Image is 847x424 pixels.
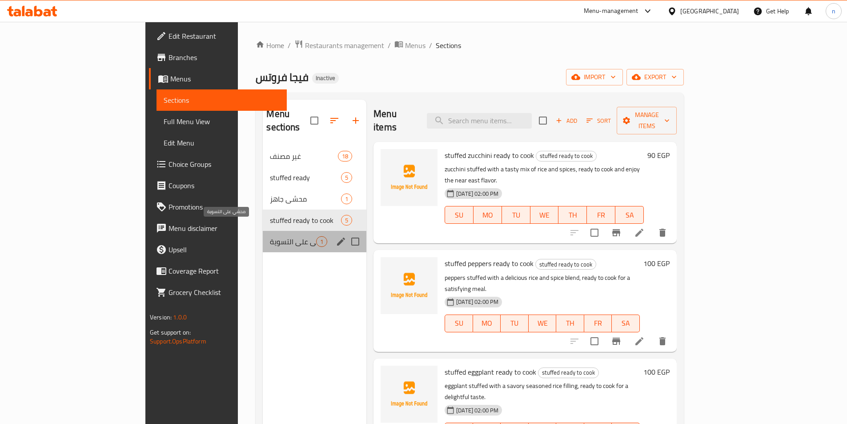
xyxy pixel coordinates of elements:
[149,175,287,196] a: Coupons
[534,209,555,222] span: WE
[263,145,366,167] div: غير مصنف18
[149,239,287,260] a: Upsell
[294,40,384,51] a: Restaurants management
[270,236,316,247] span: محشي على التسوية
[429,40,432,51] li: /
[538,367,599,378] div: stuffed ready to cook
[270,151,337,162] span: غير مصنف
[477,209,498,222] span: MO
[288,40,291,51] li: /
[149,68,287,89] a: Menus
[169,31,280,41] span: Edit Restaurant
[624,109,670,132] span: Manage items
[587,206,615,224] button: FR
[585,332,604,351] span: Select to update
[588,317,609,330] span: FR
[341,194,352,204] div: items
[312,73,339,84] div: Inactive
[405,40,426,51] span: Menus
[562,209,583,222] span: TH
[169,287,280,298] span: Grocery Checklist
[445,315,473,332] button: SU
[506,209,527,222] span: TU
[164,116,280,127] span: Full Menu View
[573,72,616,83] span: import
[157,111,287,132] a: Full Menu View
[584,315,612,332] button: FR
[590,209,612,222] span: FR
[560,317,581,330] span: TH
[338,152,352,161] span: 18
[270,172,341,183] span: stuffed ready
[270,215,341,226] span: stuffed ready to cook
[680,6,739,16] div: [GEOGRAPHIC_DATA]
[634,227,645,238] a: Edit menu item
[312,74,339,82] span: Inactive
[647,149,670,162] h6: 90 EGP
[585,223,604,242] span: Select to update
[270,194,341,204] span: محشي جاهز
[617,107,677,134] button: Manage items
[317,238,327,246] span: 1
[643,366,670,378] h6: 100 EGP
[170,73,280,84] span: Menus
[305,111,324,130] span: Select all sections
[445,272,640,295] p: peppers stuffed with a delicious rice and spice blend, ready to cook for a satisfying meal.
[373,107,416,134] h2: Menu items
[652,331,673,352] button: delete
[149,218,287,239] a: Menu disclaimer
[584,114,613,128] button: Sort
[536,259,596,270] span: stuffed ready to cook
[150,335,206,347] a: Support.OpsPlatform
[626,69,684,85] button: export
[169,180,280,191] span: Coupons
[381,257,438,314] img: stuffed peppers ready to cook
[164,137,280,148] span: Edit Menu
[427,113,532,129] input: search
[381,149,438,206] img: stuffed zucchini ready to cook
[530,206,559,224] button: WE
[263,188,366,210] div: محشي جاهز1
[612,315,640,332] button: SA
[149,260,287,282] a: Coverage Report
[473,315,501,332] button: MO
[341,216,352,225] span: 5
[554,116,578,126] span: Add
[532,317,553,330] span: WE
[149,196,287,218] a: Promotions
[169,202,280,212] span: Promotions
[832,6,835,16] span: n
[529,315,557,332] button: WE
[619,209,640,222] span: SA
[445,164,644,186] p: zucchini stuffed with a tasty mix of rice and spices, ready to cook and enjoy the near east flavor.
[263,210,366,231] div: stuffed ready to cook5
[338,151,352,162] div: items
[445,149,534,162] span: stuffed zucchini ready to cook
[453,190,502,198] span: [DATE] 02:00 PM
[164,95,280,105] span: Sections
[445,257,534,270] span: stuffed peppers ready to cook
[345,110,366,131] button: Add section
[634,72,677,83] span: export
[341,215,352,226] div: items
[536,151,596,161] span: stuffed ready to cook
[263,142,366,256] nav: Menu sections
[150,327,191,338] span: Get support on:
[305,40,384,51] span: Restaurants management
[266,107,310,134] h2: Menu sections
[501,315,529,332] button: TU
[149,153,287,175] a: Choice Groups
[453,298,502,306] span: [DATE] 02:00 PM
[606,222,627,243] button: Branch-specific-item
[256,40,684,51] nav: breadcrumb
[556,315,584,332] button: TH
[173,311,187,323] span: 1.0.0
[584,6,638,16] div: Menu-management
[169,244,280,255] span: Upsell
[504,317,525,330] span: TU
[445,206,474,224] button: SU
[477,317,498,330] span: MO
[149,25,287,47] a: Edit Restaurant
